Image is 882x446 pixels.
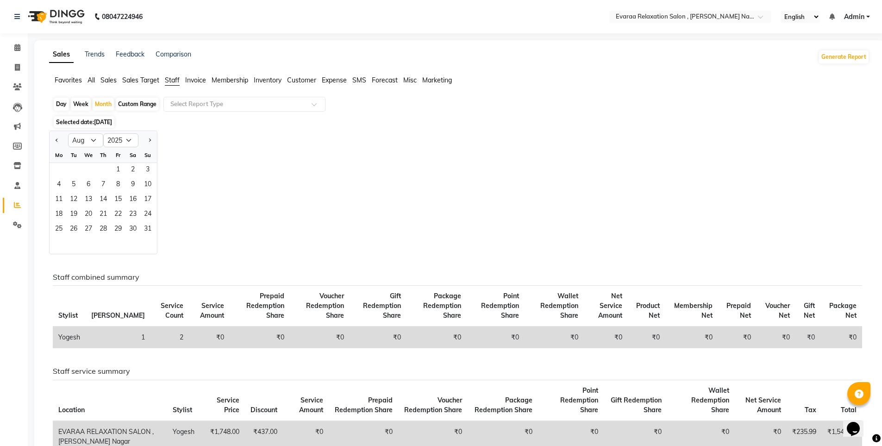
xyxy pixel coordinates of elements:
span: Package Redemption Share [475,396,532,414]
td: ₹0 [820,327,862,348]
select: Select year [103,133,138,147]
div: Month [93,98,114,111]
h6: Staff combined summary [53,273,862,282]
div: Wednesday, August 27, 2025 [81,222,96,237]
span: 7 [96,178,111,193]
a: Feedback [116,50,144,58]
span: Total [841,406,857,414]
div: Thursday, August 14, 2025 [96,193,111,207]
span: Stylist [173,406,192,414]
span: 17 [140,193,155,207]
div: Sunday, August 3, 2025 [140,163,155,178]
span: SMS [352,76,366,84]
div: Tuesday, August 19, 2025 [66,207,81,222]
div: Friday, August 15, 2025 [111,193,125,207]
div: Saturday, August 30, 2025 [125,222,140,237]
span: 14 [96,193,111,207]
div: Monday, August 4, 2025 [51,178,66,193]
span: Location [58,406,85,414]
td: ₹0 [189,327,230,348]
div: Mo [51,148,66,163]
span: Invoice [185,76,206,84]
span: Package Net [829,302,857,320]
div: We [81,148,96,163]
span: 3 [140,163,155,178]
span: 21 [96,207,111,222]
span: 25 [51,222,66,237]
span: Customer [287,76,316,84]
span: Stylist [58,311,78,320]
div: Friday, August 29, 2025 [111,222,125,237]
span: Service Price [217,396,239,414]
span: Discount [250,406,277,414]
iframe: chat widget [843,409,873,437]
td: ₹0 [665,327,718,348]
span: 10 [140,178,155,193]
span: Membership [212,76,248,84]
td: 1 [86,327,150,348]
div: Saturday, August 16, 2025 [125,193,140,207]
span: Gift Redemption Share [611,396,662,414]
td: ₹0 [407,327,467,348]
span: Staff [165,76,180,84]
span: Wallet Redemption Share [691,386,729,414]
td: ₹0 [230,327,289,348]
div: Sa [125,148,140,163]
span: Misc [403,76,417,84]
span: Point Redemption Share [560,386,598,414]
div: Friday, August 1, 2025 [111,163,125,178]
span: Prepaid Net [726,302,751,320]
span: Service Count [161,302,183,320]
div: Su [140,148,155,163]
span: 30 [125,222,140,237]
span: 4 [51,178,66,193]
span: 20 [81,207,96,222]
div: Sunday, August 10, 2025 [140,178,155,193]
div: Monday, August 25, 2025 [51,222,66,237]
span: Inventory [254,76,281,84]
span: Voucher Net [765,302,790,320]
div: Th [96,148,111,163]
div: Monday, August 11, 2025 [51,193,66,207]
span: Sales [100,76,117,84]
td: ₹0 [290,327,350,348]
span: 16 [125,193,140,207]
span: Admin [844,12,864,22]
button: Generate Report [819,50,869,63]
div: Fr [111,148,125,163]
span: 28 [96,222,111,237]
a: Comparison [156,50,191,58]
div: Tuesday, August 26, 2025 [66,222,81,237]
div: Thursday, August 28, 2025 [96,222,111,237]
span: 24 [140,207,155,222]
span: Marketing [422,76,452,84]
div: Tuesday, August 5, 2025 [66,178,81,193]
span: 22 [111,207,125,222]
img: logo [24,4,87,30]
span: 12 [66,193,81,207]
span: 23 [125,207,140,222]
div: Thursday, August 21, 2025 [96,207,111,222]
td: ₹0 [467,327,525,348]
span: Forecast [372,76,398,84]
span: Prepaid Redemption Share [335,396,393,414]
span: Voucher Redemption Share [404,396,462,414]
span: Prepaid Redemption Share [246,292,284,320]
span: 1 [111,163,125,178]
span: Package Redemption Share [423,292,461,320]
span: Expense [322,76,347,84]
div: Saturday, August 9, 2025 [125,178,140,193]
span: 26 [66,222,81,237]
span: 15 [111,193,125,207]
span: [PERSON_NAME] [91,311,145,320]
div: Monday, August 18, 2025 [51,207,66,222]
span: 11 [51,193,66,207]
span: Gift Net [804,302,815,320]
div: Friday, August 8, 2025 [111,178,125,193]
span: 19 [66,207,81,222]
span: Service Amount [299,396,323,414]
span: 2 [125,163,140,178]
span: Net Service Amount [745,396,781,414]
td: ₹0 [584,327,628,348]
button: Next month [146,133,153,148]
